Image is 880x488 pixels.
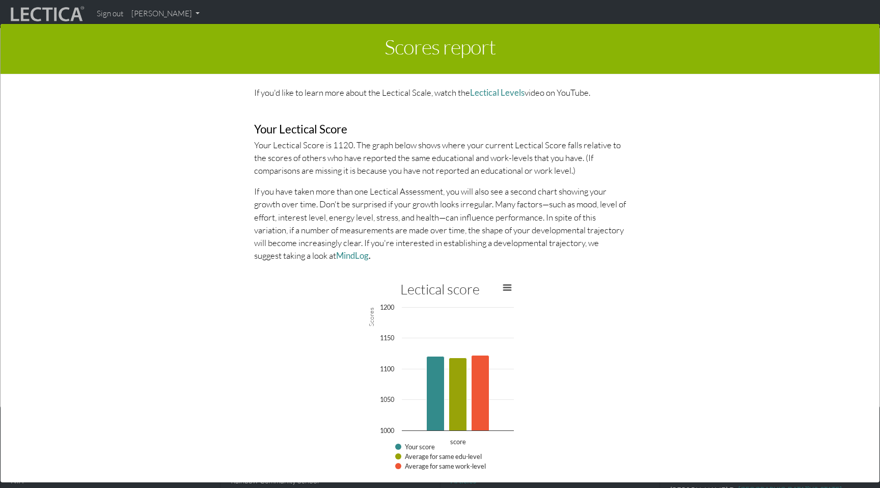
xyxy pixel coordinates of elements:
[254,139,626,177] p: Your Lectical Score is 1120. The graph below shows where your current Lectical Score falls relati...
[380,334,395,342] text: 1150
[500,281,514,295] button: View chart menu, Lectical score
[380,303,395,311] text: 1200
[449,358,467,431] g: Average for same edu-level, bar series 2 of 3 with 1 bar.
[254,185,626,262] p: If you have taken more than one Lectical Assessment, you will also see a second chart showing you...
[8,32,872,66] h1: Scores report
[395,443,435,451] button: Show Your score
[470,87,525,98] a: Lectical Levels
[361,278,519,481] div: Lectical score. Highcharts interactive chart.
[395,453,482,460] button: Show Average for same edu-level
[380,395,395,403] text: 1050
[254,123,626,136] h3: Your Lectical Score
[336,250,369,261] a: MindLog
[369,250,371,261] a: .
[380,365,395,373] text: 1100
[405,452,482,460] text: Average for same edu-level
[449,358,467,431] path: score, 1,118 points. Average for same edu-level.
[472,356,489,431] g: Average for same work-level, bar series 3 of 3 with 1 bar.
[361,278,519,481] svg: Interactive chart
[405,443,435,451] text: Your score
[427,357,445,431] g: Your score, bar series 1 of 3 with 1 bar.
[254,86,626,99] p: If you'd like to learn more about the Lectical Scale, watch the video on YouTube.
[395,463,486,470] button: Show Average for same work-level
[472,356,489,431] path: score, 1,122 points. Average for same work-level.
[450,438,466,446] text: score
[400,281,480,297] text: Lectical score
[367,307,375,327] text: Scores
[405,462,486,470] text: Average for same work-level
[380,426,395,435] text: 1000
[427,357,445,431] path: score, 1,120 points. Your score.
